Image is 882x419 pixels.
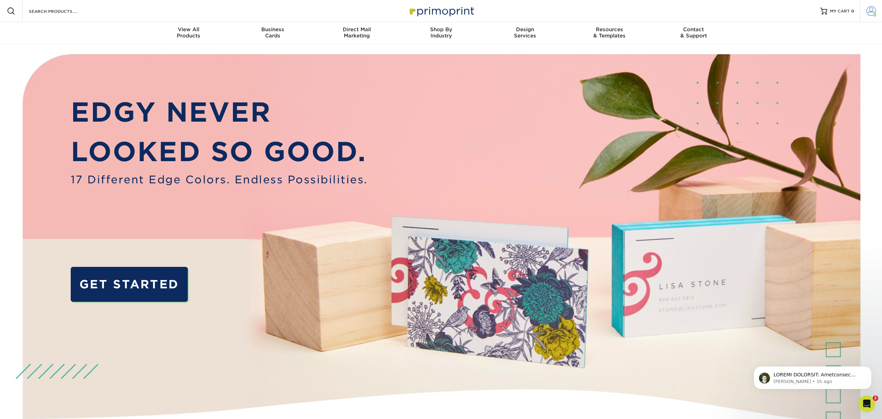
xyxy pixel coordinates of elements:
a: Resources& Templates [567,22,652,44]
span: 0 [851,9,854,14]
span: Shop By [399,26,483,33]
span: View All [147,26,231,33]
div: Services [483,26,567,39]
div: Products [147,26,231,39]
span: MY CART [830,8,850,14]
a: Direct MailMarketing [315,22,399,44]
div: & Support [652,26,736,39]
div: & Templates [567,26,652,39]
span: Business [230,26,315,33]
div: Industry [399,26,483,39]
img: Primoprint [407,3,476,18]
a: Contact& Support [652,22,736,44]
a: GET STARTED [71,267,188,302]
a: Shop ByIndustry [399,22,483,44]
iframe: Intercom notifications message [743,352,882,400]
p: EDGY NEVER [71,93,368,132]
span: Design [483,26,567,33]
span: 17 Different Edge Colors. Endless Possibilities. [71,172,368,188]
span: Direct Mail [315,26,399,33]
span: 2 [873,395,878,401]
p: LOOKED SO GOOD. [71,132,368,172]
a: DesignServices [483,22,567,44]
input: SEARCH PRODUCTS..... [28,7,96,15]
span: Resources [567,26,652,33]
span: Contact [652,26,736,33]
div: Marketing [315,26,399,39]
div: Cards [230,26,315,39]
iframe: Intercom live chat [858,395,875,412]
a: BusinessCards [230,22,315,44]
iframe: Google Customer Reviews [2,398,59,417]
a: View AllProducts [147,22,231,44]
